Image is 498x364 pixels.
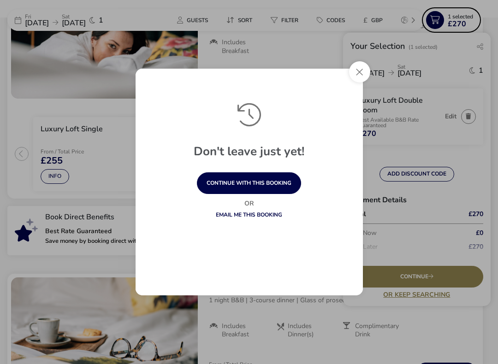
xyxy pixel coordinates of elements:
button: Close [349,61,370,82]
h1: Don't leave just yet! [149,146,350,172]
a: Email me this booking [216,211,282,218]
button: continue with this booking [197,172,301,194]
p: Or [175,199,323,208]
div: exitPrevention [136,69,363,295]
